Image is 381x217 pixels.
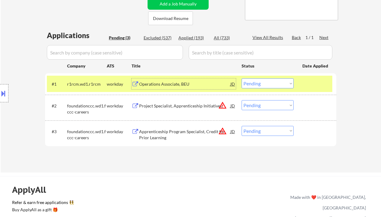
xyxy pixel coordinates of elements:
[148,12,193,25] button: Download Resume
[12,185,53,195] div: ApplyAll
[319,35,329,41] div: Next
[107,81,132,87] div: workday
[218,127,227,135] button: warning_amber
[12,207,73,214] a: Buy ApplyAll as a gift 🎁
[139,81,230,87] div: Operations Associate, BEU
[288,192,366,213] div: Made with ❤️ in [GEOGRAPHIC_DATA], [GEOGRAPHIC_DATA]
[292,35,301,41] div: Back
[230,78,236,89] div: JD
[107,103,132,109] div: workday
[47,32,107,39] div: Applications
[305,35,319,41] div: 1 / 1
[107,63,132,69] div: ATS
[242,60,294,71] div: Status
[12,200,164,207] a: Refer & earn free applications 👯‍♀️
[139,129,230,140] div: Apprenticeship Program Specialist, Credit for Prior Learning
[107,129,132,135] div: workday
[132,63,236,69] div: Title
[302,63,329,69] div: Date Applied
[218,101,227,110] button: warning_amber
[144,35,174,41] div: Excluded (537)
[230,100,236,111] div: JD
[139,103,230,109] div: Project Specialist, Apprenticeship Initiatives
[230,126,236,137] div: JD
[109,35,139,41] div: Pending (3)
[178,35,209,41] div: Applied (193)
[252,35,285,41] div: View All Results
[189,45,332,60] input: Search by title (case sensitive)
[12,208,73,212] div: Buy ApplyAll as a gift 🎁
[47,45,183,60] input: Search by company (case sensitive)
[214,35,244,41] div: All (733)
